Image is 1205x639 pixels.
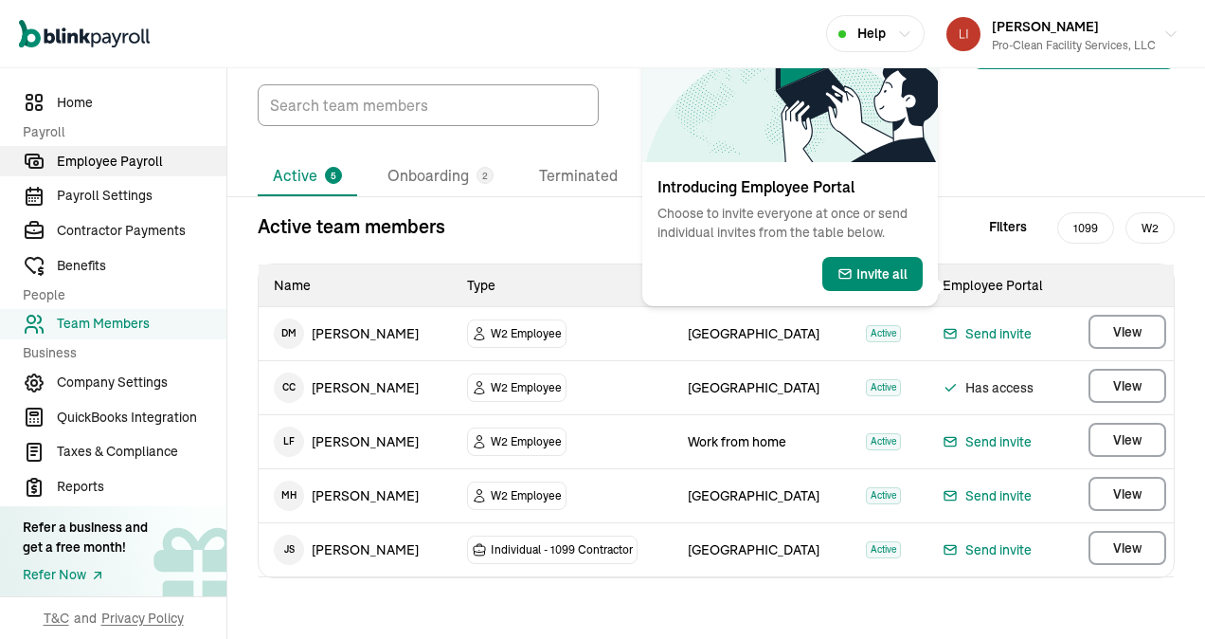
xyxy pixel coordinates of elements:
[482,169,488,183] span: 2
[688,433,786,450] span: Work from home
[866,379,901,396] span: Active
[57,256,226,276] span: Benefits
[943,277,1043,294] span: Employee Portal
[274,481,304,511] span: M H
[989,217,1027,237] span: Filters
[274,373,304,403] span: C C
[939,10,1186,58] button: [PERSON_NAME]Pro-Clean Facility Services, LLC
[1113,539,1142,557] span: View
[943,376,1056,399] span: Has access
[943,322,1032,345] button: Send invite
[992,18,1099,35] span: [PERSON_NAME]
[57,93,226,113] span: Home
[259,361,452,414] td: [PERSON_NAME]
[992,37,1156,54] div: Pro-Clean Facility Services, LLC
[259,307,452,360] td: [PERSON_NAME]
[258,156,357,196] li: Active
[1113,322,1142,341] span: View
[57,373,226,393] span: Company Settings
[826,15,925,52] button: Help
[491,324,562,343] span: W2 Employee
[44,609,69,628] span: T&C
[1113,430,1142,449] span: View
[57,152,226,172] span: Employee Payroll
[688,541,819,558] span: [GEOGRAPHIC_DATA]
[23,565,148,585] a: Refer Now
[943,430,1032,453] button: Send invite
[866,541,901,558] span: Active
[491,486,562,505] span: W2 Employee
[943,484,1032,507] button: Send invite
[258,212,445,241] p: Active team members
[688,487,819,504] span: [GEOGRAPHIC_DATA]
[866,433,901,450] span: Active
[866,325,901,342] span: Active
[943,539,1032,561] button: Send invite
[822,257,923,291] button: Invite all
[23,518,148,557] div: Refer a business and get a free month!
[491,432,562,451] span: W2 Employee
[259,265,452,307] th: Name
[57,221,226,241] span: Contractor Payments
[1057,212,1114,244] span: 1099
[688,379,819,396] span: [GEOGRAPHIC_DATA]
[1110,548,1205,639] iframe: Chat Widget
[57,186,226,206] span: Payroll Settings
[23,343,215,363] span: Business
[1113,484,1142,503] span: View
[372,156,509,196] li: Onboarding
[259,469,452,522] td: [PERSON_NAME]
[57,442,226,462] span: Taxes & Compliance
[259,415,452,468] td: [PERSON_NAME]
[23,122,215,142] span: Payroll
[857,24,886,44] span: Help
[274,427,304,457] span: L F
[657,204,923,242] p: Choose to invite everyone at once or send individual invites from the table below.
[524,156,633,196] li: Terminated
[1088,477,1166,511] button: View
[19,7,150,62] nav: Global
[1113,376,1142,395] span: View
[57,477,226,497] span: Reports
[101,609,184,628] span: Privacy Policy
[258,84,599,126] input: TextInput
[688,325,819,342] span: [GEOGRAPHIC_DATA]
[1125,212,1175,244] span: W2
[1088,423,1166,457] button: View
[331,169,336,183] span: 5
[274,319,304,349] span: D M
[23,285,215,305] span: People
[57,314,226,334] span: Team Members
[452,265,673,307] th: Type
[657,177,923,196] h3: Introducing Employee Portal
[274,535,304,565] span: J S
[57,408,226,428] span: QuickBooks Integration
[1088,369,1166,403] button: View
[856,265,908,283] span: Invite all
[491,540,633,559] span: Individual - 1099 Contractor
[1088,531,1166,565] button: View
[491,378,562,397] span: W2 Employee
[1088,315,1166,349] button: View
[259,523,452,576] td: [PERSON_NAME]
[866,487,901,504] span: Active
